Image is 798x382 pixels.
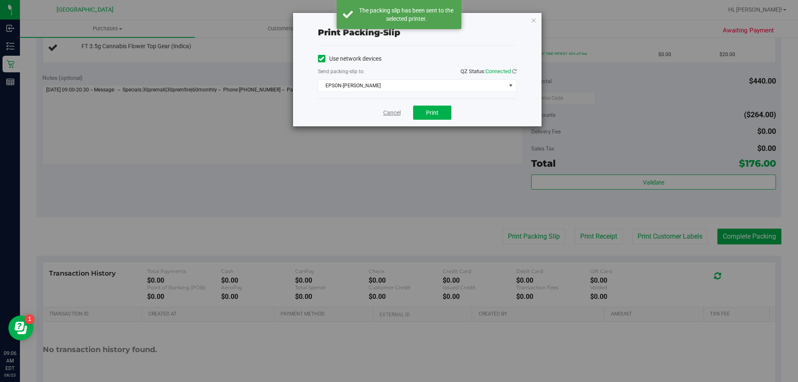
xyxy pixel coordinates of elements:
[8,315,33,340] iframe: Resource center
[426,109,438,116] span: Print
[318,27,400,37] span: Print packing-slip
[357,6,455,23] div: The packing slip has been sent to the selected printer.
[485,68,511,74] span: Connected
[383,108,401,117] a: Cancel
[318,80,506,91] span: EPSON-[PERSON_NAME]
[505,80,516,91] span: select
[318,68,365,75] label: Send packing-slip to:
[25,314,34,324] iframe: Resource center unread badge
[318,54,382,63] label: Use network devices
[413,106,451,120] button: Print
[461,68,517,74] span: QZ Status:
